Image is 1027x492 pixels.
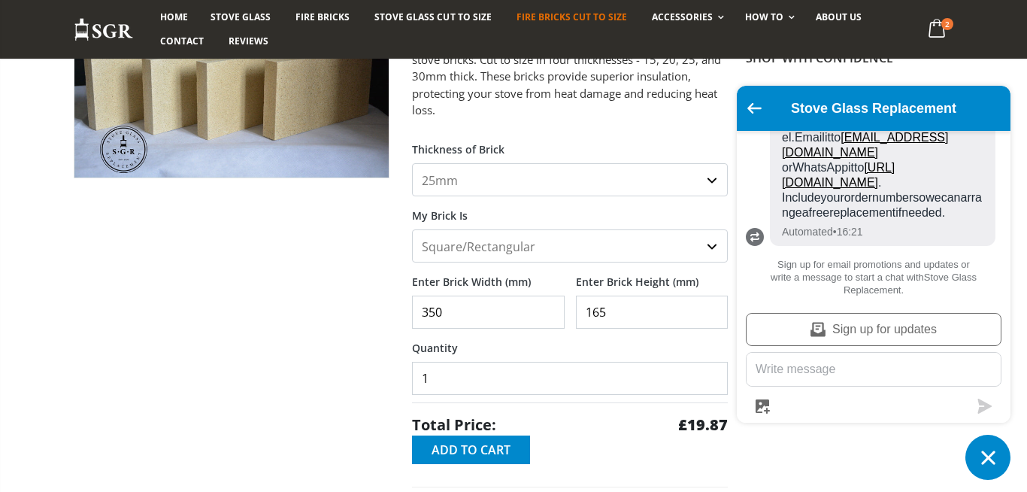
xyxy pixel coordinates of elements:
strong: £19.87 [678,415,728,436]
label: Thickness of Brick [412,130,728,157]
h3: SECURE PACKAGING (Ensures safe arrival) [806,80,953,113]
a: Stove Glass [199,5,282,29]
a: 2 [922,15,953,44]
label: Enter Brick Width (mm) [412,263,565,290]
a: About us [804,5,873,29]
label: Enter Brick Height (mm) [576,263,729,290]
span: Accessories [652,11,713,23]
a: Fire Bricks Cut To Size [505,5,638,29]
label: My Brick Is [412,196,728,223]
span: Add to Cart [432,442,510,458]
a: Stove Glass Cut To Size [363,5,502,29]
span: Stove Glass Cut To Size [374,11,491,23]
span: About us [816,11,862,23]
label: Quantity [412,329,728,356]
span: Stove Glass [211,11,271,23]
a: Fire Bricks [284,5,361,29]
a: How To [734,5,802,29]
img: Stove Glass Replacement [74,17,134,42]
span: Contact [160,35,204,47]
a: Reviews [217,29,280,53]
a: Contact [149,29,215,53]
span: Fire Bricks Cut To Size [517,11,627,23]
span: Total Price: [412,415,496,436]
p: Increase the efficiency and lifespan of your stove with our stove bricks. Cut to size in four thi... [412,34,728,119]
span: 2 [941,18,953,30]
inbox-online-store-chat: Shopify online store chat [732,86,1015,480]
a: Home [149,5,199,29]
span: Fire Bricks [295,11,350,23]
span: How To [745,11,783,23]
span: Home [160,11,188,23]
span: Reviews [229,35,268,47]
a: Accessories [641,5,732,29]
button: Add to Cart [412,436,530,464]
